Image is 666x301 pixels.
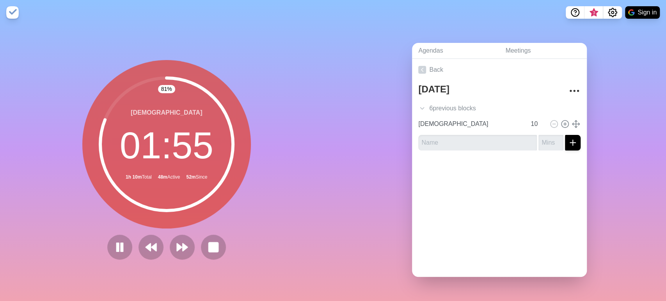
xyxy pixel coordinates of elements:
div: 6 previous block [412,101,587,116]
span: 3 [591,10,597,16]
button: Help [566,6,584,19]
input: Name [415,116,526,132]
input: Mins [538,135,563,150]
input: Name [418,135,537,150]
button: Settings [603,6,622,19]
span: s [472,104,476,113]
a: Agendas [412,43,499,59]
img: google logo [628,9,634,16]
button: More [567,83,582,99]
a: Meetings [499,43,587,59]
input: Mins [527,116,546,132]
button: What’s new [584,6,603,19]
img: timeblocks logo [6,6,19,19]
a: Back [412,59,587,81]
button: Sign in [625,6,660,19]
